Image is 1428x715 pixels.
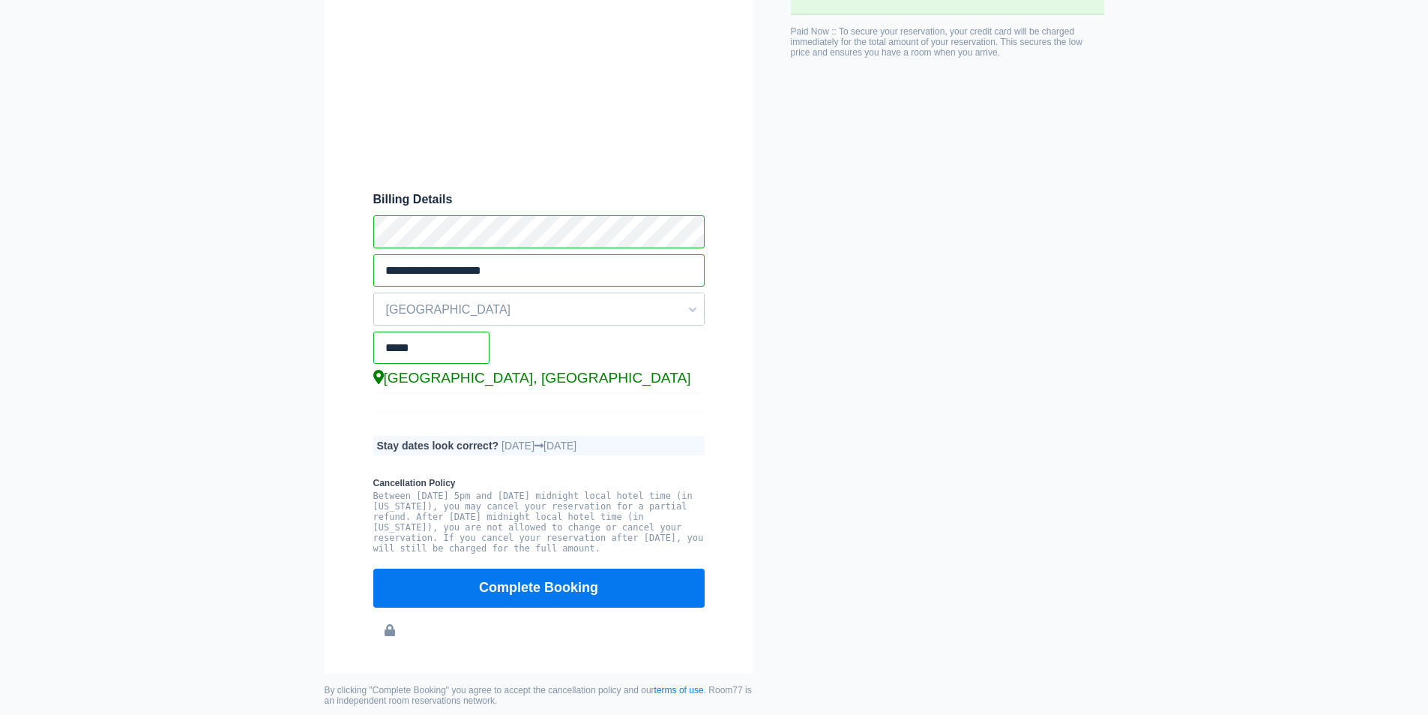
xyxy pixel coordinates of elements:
[373,491,705,554] pre: Between [DATE] 5pm and [DATE] midnight local hotel time (in [US_STATE]), you may cancel your rese...
[373,193,705,206] span: Billing Details
[373,478,705,488] b: Cancellation Policy
[501,440,576,452] span: [DATE] [DATE]
[377,440,499,452] b: Stay dates look correct?
[791,26,1082,58] span: Paid Now :: To secure your reservation, your credit card will be charged immediately for the tota...
[374,297,704,323] span: [GEOGRAPHIC_DATA]
[654,685,704,695] a: terms of use
[373,569,705,608] button: Complete Booking
[373,370,705,386] div: [GEOGRAPHIC_DATA], [GEOGRAPHIC_DATA]
[325,685,753,706] small: By clicking "Complete Booking" you agree to accept the cancellation policy and our . Room77 is an...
